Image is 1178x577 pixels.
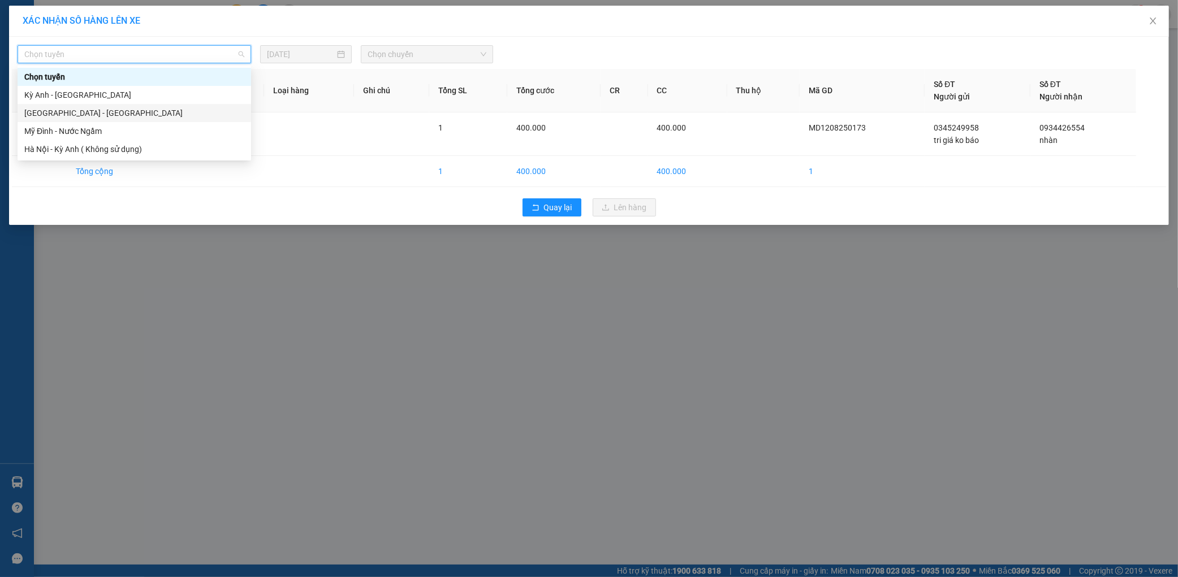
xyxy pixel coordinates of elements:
[532,203,540,212] span: rollback
[934,123,979,132] span: 0345249958
[267,48,335,60] input: 12/08/2025
[800,156,925,187] td: 1
[24,125,244,137] div: Mỹ Đình - Nước Ngầm
[934,92,970,101] span: Người gửi
[544,201,572,214] span: Quay lại
[809,123,866,132] span: MD1208250173
[648,156,727,187] td: 400.000
[648,69,727,112] th: CC
[18,122,251,140] div: Mỹ Đình - Nước Ngầm
[1137,6,1169,37] button: Close
[507,69,601,112] th: Tổng cước
[727,69,800,112] th: Thu hộ
[507,156,601,187] td: 400.000
[67,156,159,187] td: Tổng cộng
[593,198,656,216] button: uploadLên hàng
[18,86,251,104] div: Kỳ Anh - Hà Nội
[12,69,67,112] th: STT
[429,156,507,187] td: 1
[24,46,244,63] span: Chọn tuyến
[438,123,443,132] span: 1
[516,123,546,132] span: 400.000
[934,136,979,145] span: tri giá ko báo
[523,198,581,216] button: rollbackQuay lại
[1039,136,1058,145] span: nhàn
[24,143,244,155] div: Hà Nội - Kỳ Anh ( Không sử dụng)
[24,107,244,119] div: [GEOGRAPHIC_DATA] - [GEOGRAPHIC_DATA]
[354,69,429,112] th: Ghi chú
[24,71,244,83] div: Chọn tuyến
[1039,80,1061,89] span: Số ĐT
[1039,123,1085,132] span: 0934426554
[800,69,925,112] th: Mã GD
[12,112,67,156] td: 1
[24,89,244,101] div: Kỳ Anh - [GEOGRAPHIC_DATA]
[18,140,251,158] div: Hà Nội - Kỳ Anh ( Không sử dụng)
[264,69,353,112] th: Loại hàng
[18,104,251,122] div: Hà Nội - Kỳ Anh
[1039,92,1082,101] span: Người nhận
[601,69,648,112] th: CR
[18,68,251,86] div: Chọn tuyến
[1149,16,1158,25] span: close
[934,80,955,89] span: Số ĐT
[23,15,140,26] span: XÁC NHẬN SỐ HÀNG LÊN XE
[368,46,486,63] span: Chọn chuyến
[429,69,507,112] th: Tổng SL
[657,123,687,132] span: 400.000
